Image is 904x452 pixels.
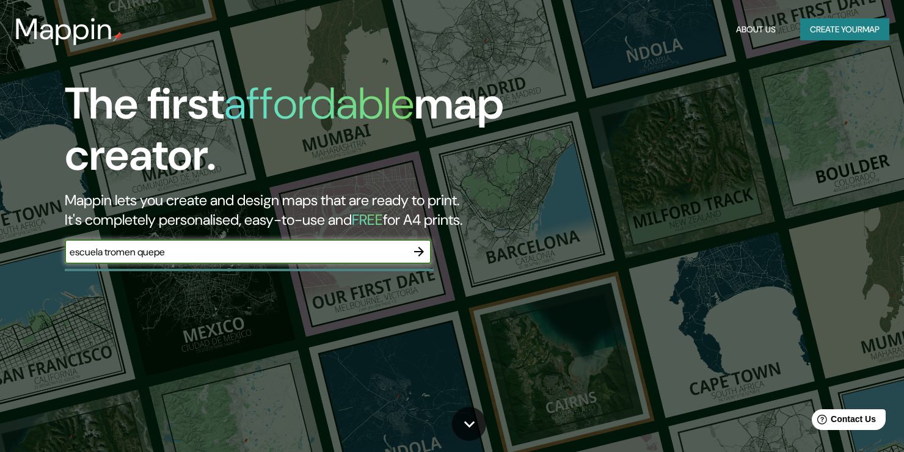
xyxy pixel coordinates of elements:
[65,78,517,191] h1: The first map creator.
[795,404,891,439] iframe: Help widget launcher
[800,18,889,41] button: Create yourmap
[65,191,517,230] h2: Mappin lets you create and design maps that are ready to print. It's completely personalised, eas...
[224,75,414,132] h1: affordable
[352,210,383,229] h5: FREE
[65,245,407,259] input: Choose your favourite place
[113,32,123,42] img: mappin-pin
[15,12,113,46] h3: Mappin
[731,18,781,41] button: About Us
